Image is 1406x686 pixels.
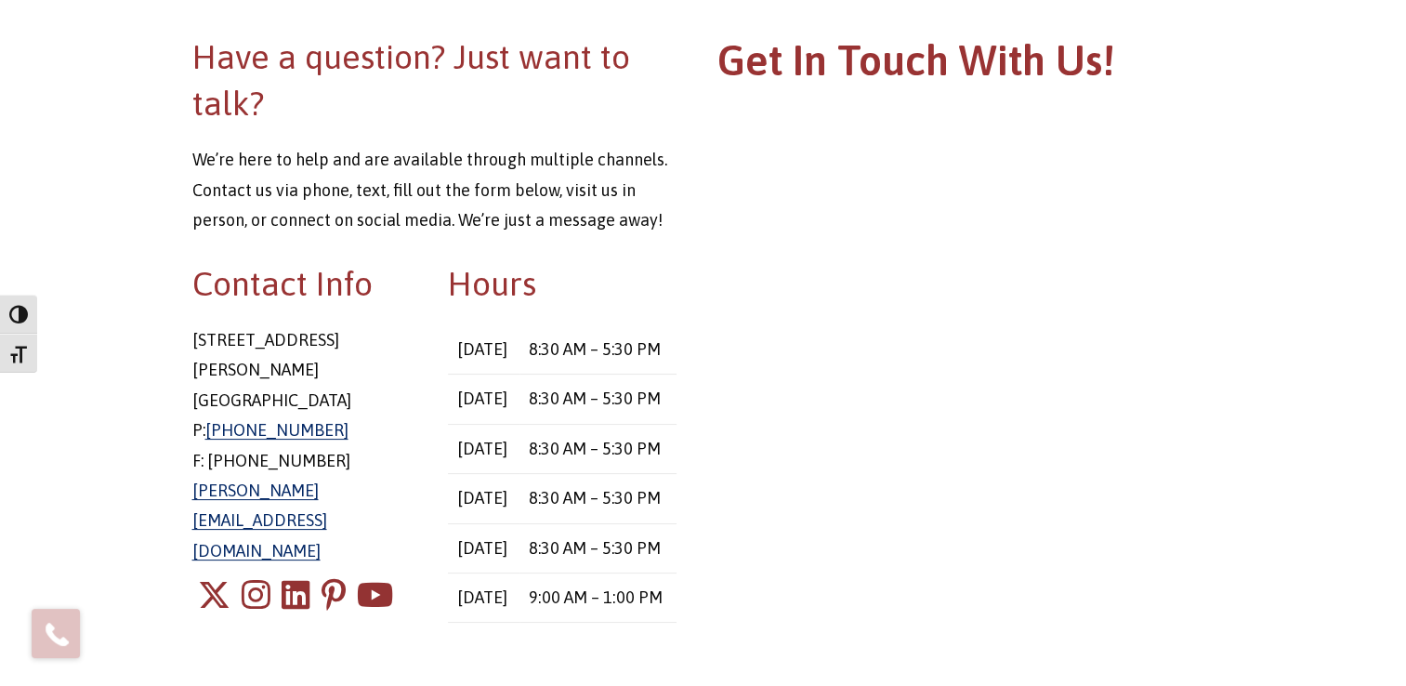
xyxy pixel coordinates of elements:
h1: Get In Touch With Us! [717,33,1202,98]
time: 9:00 AM – 1:00 PM [529,587,663,607]
td: [DATE] [448,523,519,573]
td: [DATE] [448,573,519,622]
a: Pinterest [322,566,346,625]
time: 8:30 AM – 5:30 PM [529,538,661,558]
td: [DATE] [448,424,519,473]
td: [DATE] [448,474,519,523]
h2: Hours [448,260,677,307]
time: 8:30 AM – 5:30 PM [529,439,661,458]
h2: Have a question? Just want to talk? [192,33,677,127]
a: X [198,566,230,625]
h2: Contact Info [192,260,421,307]
time: 8:30 AM – 5:30 PM [529,389,661,408]
a: [PERSON_NAME][EMAIL_ADDRESS][DOMAIN_NAME] [192,481,327,561]
a: Instagram [242,566,270,625]
a: [PHONE_NUMBER] [205,420,348,440]
p: We’re here to help and are available through multiple channels. Contact us via phone, text, fill ... [192,145,677,235]
time: 8:30 AM – 5:30 PM [529,339,661,359]
p: [STREET_ADDRESS] [PERSON_NAME][GEOGRAPHIC_DATA] P: F: [PHONE_NUMBER] [192,325,421,566]
a: Youtube [357,566,393,625]
a: LinkedIn [282,566,310,625]
time: 8:30 AM – 5:30 PM [529,488,661,508]
td: [DATE] [448,325,519,375]
td: [DATE] [448,375,519,424]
